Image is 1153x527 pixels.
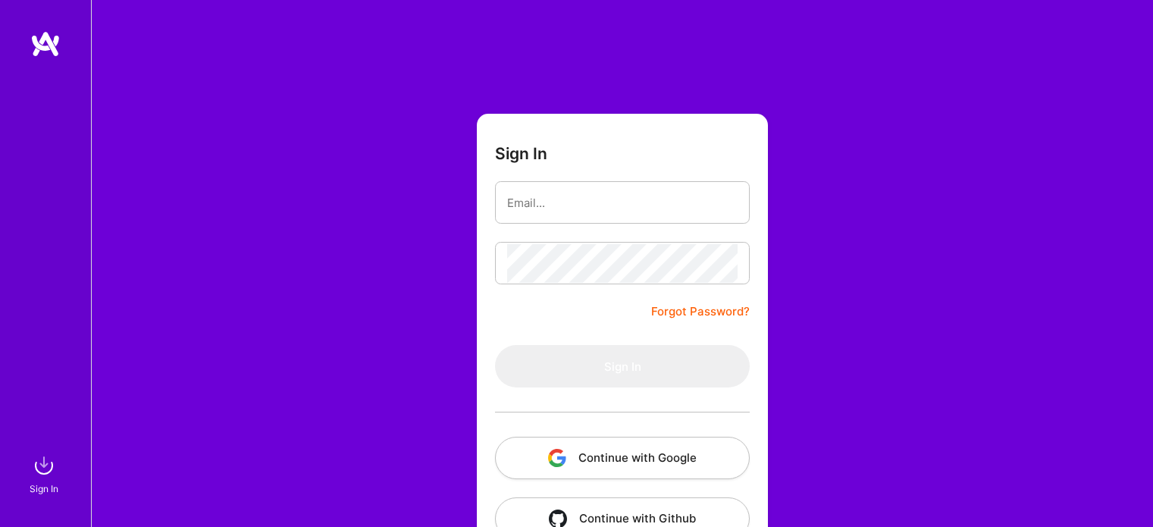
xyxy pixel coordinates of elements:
a: Forgot Password? [651,303,750,321]
button: Sign In [495,345,750,387]
div: Sign In [30,481,58,497]
img: icon [548,449,566,467]
button: Continue with Google [495,437,750,479]
h3: Sign In [495,144,547,163]
img: logo [30,30,61,58]
input: Email... [507,184,738,222]
img: sign in [29,450,59,481]
a: sign inSign In [32,450,59,497]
